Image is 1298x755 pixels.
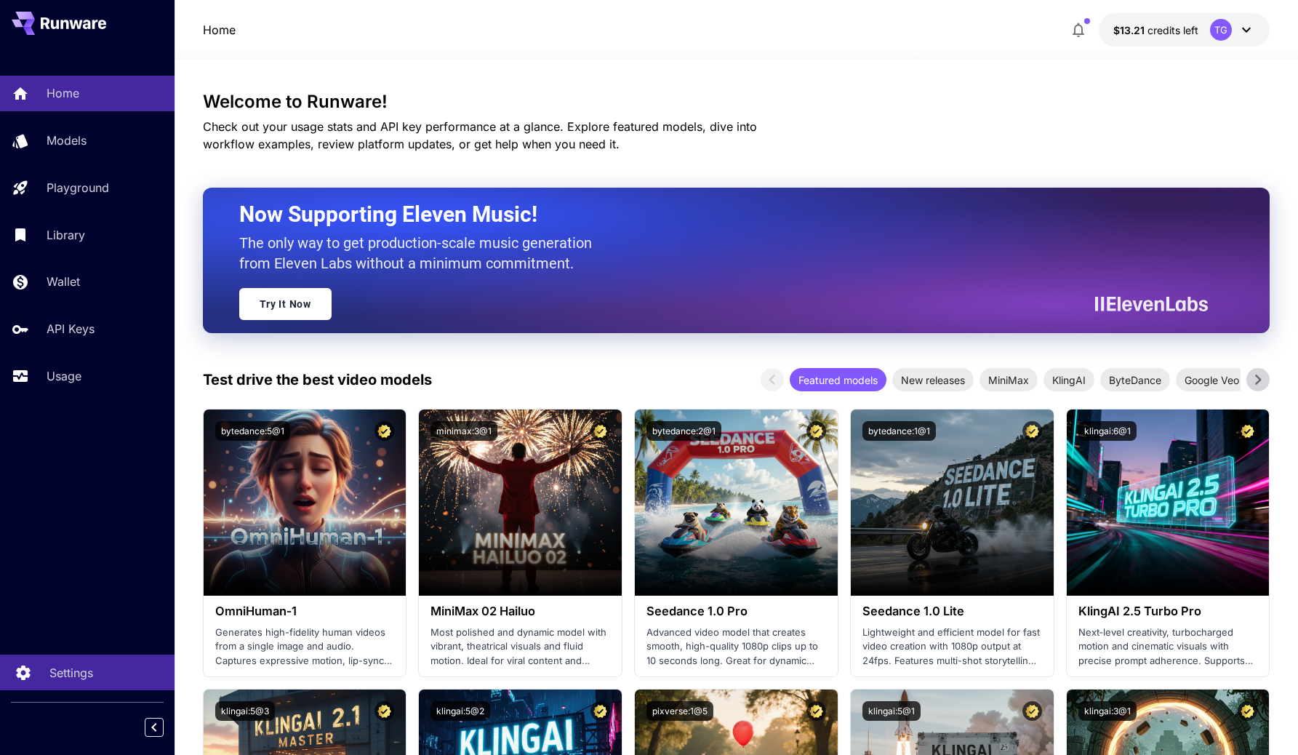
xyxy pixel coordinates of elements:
p: Lightweight and efficient model for fast video creation with 1080p output at 24fps. Features mult... [862,626,1042,668]
span: KlingAI [1043,372,1094,388]
a: Try It Now [239,288,332,320]
div: New releases [892,368,974,391]
button: minimax:3@1 [430,421,497,441]
p: Generates high-fidelity human videos from a single image and audio. Captures expressive motion, l... [215,626,395,668]
span: ByteDance [1100,372,1170,388]
span: Featured models [790,372,886,388]
button: bytedance:5@1 [215,421,290,441]
h3: OmniHuman‑1 [215,604,395,618]
button: pixverse:1@5 [646,701,713,721]
p: Usage [47,367,81,385]
button: Certified Model – Vetted for best performance and includes a commercial license. [374,701,394,721]
div: $13.2073 [1113,23,1198,38]
button: $13.2073TG [1099,13,1270,47]
nav: breadcrumb [203,21,236,39]
button: Certified Model – Vetted for best performance and includes a commercial license. [590,701,610,721]
a: Home [203,21,236,39]
h3: Seedance 1.0 Pro [646,604,826,618]
p: Advanced video model that creates smooth, high-quality 1080p clips up to 10 seconds long. Great f... [646,626,826,668]
button: Collapse sidebar [145,718,164,737]
div: TG [1210,19,1232,41]
button: klingai:6@1 [1078,421,1137,441]
div: Featured models [790,368,886,391]
p: The only way to get production-scale music generation from Eleven Labs without a minimum commitment. [239,233,603,273]
span: Google Veo [1176,372,1248,388]
button: bytedance:2@1 [646,421,721,441]
span: Check out your usage stats and API key performance at a glance. Explore featured models, dive int... [203,119,757,151]
img: alt [851,410,1054,596]
img: alt [635,410,838,596]
button: Certified Model – Vetted for best performance and includes a commercial license. [374,421,394,441]
button: Certified Model – Vetted for best performance and includes a commercial license. [1238,701,1257,721]
div: MiniMax [979,368,1038,391]
p: Settings [49,664,93,682]
div: Google Veo [1176,368,1248,391]
p: Test drive the best video models [203,369,432,391]
button: klingai:5@1 [862,701,921,721]
h3: KlingAI 2.5 Turbo Pro [1078,604,1258,618]
button: Certified Model – Vetted for best performance and includes a commercial license. [806,701,826,721]
span: $13.21 [1113,24,1147,36]
img: alt [204,410,406,596]
button: Certified Model – Vetted for best performance and includes a commercial license. [1238,421,1257,441]
button: klingai:5@2 [430,701,490,721]
p: Library [47,226,85,244]
div: KlingAI [1043,368,1094,391]
button: Certified Model – Vetted for best performance and includes a commercial license. [1022,701,1042,721]
span: MiniMax [979,372,1038,388]
button: bytedance:1@1 [862,421,936,441]
button: Certified Model – Vetted for best performance and includes a commercial license. [806,421,826,441]
p: Most polished and dynamic model with vibrant, theatrical visuals and fluid motion. Ideal for vira... [430,626,610,668]
p: Playground [47,179,109,196]
p: Wallet [47,273,80,290]
button: Certified Model – Vetted for best performance and includes a commercial license. [590,421,610,441]
div: Collapse sidebar [156,714,175,740]
p: Home [47,84,79,102]
div: ByteDance [1100,368,1170,391]
span: credits left [1147,24,1198,36]
h3: Seedance 1.0 Lite [862,604,1042,618]
img: alt [419,410,622,596]
button: klingai:5@3 [215,701,275,721]
p: Next‑level creativity, turbocharged motion and cinematic visuals with precise prompt adherence. S... [1078,626,1258,668]
span: New releases [892,372,974,388]
h3: MiniMax 02 Hailuo [430,604,610,618]
img: alt [1067,410,1270,596]
button: Certified Model – Vetted for best performance and includes a commercial license. [1022,421,1042,441]
h3: Welcome to Runware! [203,92,1270,112]
p: Models [47,132,87,149]
button: klingai:3@1 [1078,701,1137,721]
h2: Now Supporting Eleven Music! [239,201,1198,228]
p: API Keys [47,320,95,337]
